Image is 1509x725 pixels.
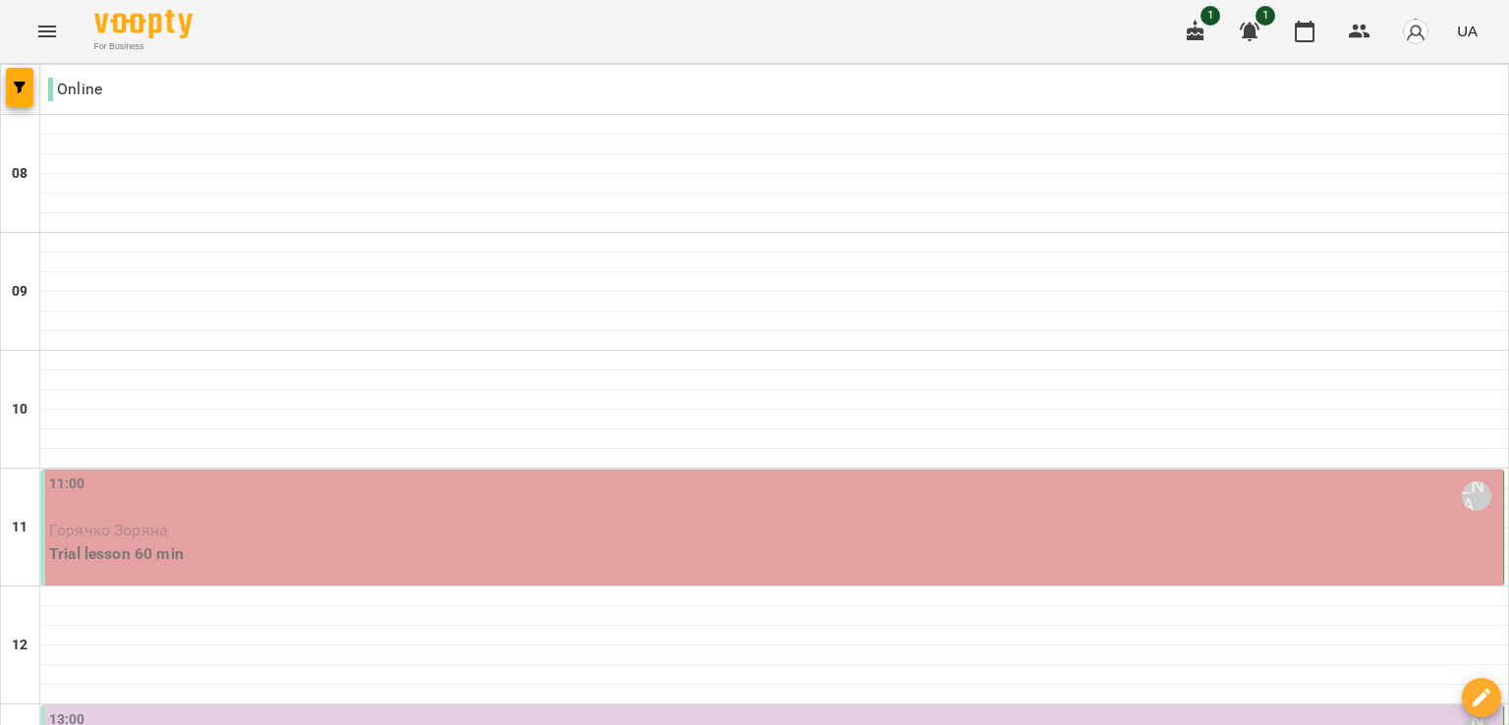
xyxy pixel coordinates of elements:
[24,8,71,55] button: Menu
[1201,6,1220,26] span: 1
[94,10,193,38] img: Voopty Logo
[48,78,102,101] p: Online
[94,40,193,53] span: For Business
[49,474,85,495] label: 11:00
[12,281,28,303] h6: 09
[1449,13,1485,49] button: UA
[12,163,28,185] h6: 08
[12,635,28,656] h6: 12
[12,399,28,420] h6: 10
[1462,481,1491,511] div: Корнієць Анна (н)
[49,542,1499,566] p: Trial lesson 60 min
[12,517,28,538] h6: 11
[1457,21,1478,41] span: UA
[1256,6,1275,26] span: 1
[49,521,168,539] span: Горячко Зоряна
[1402,18,1429,45] img: avatar_s.png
